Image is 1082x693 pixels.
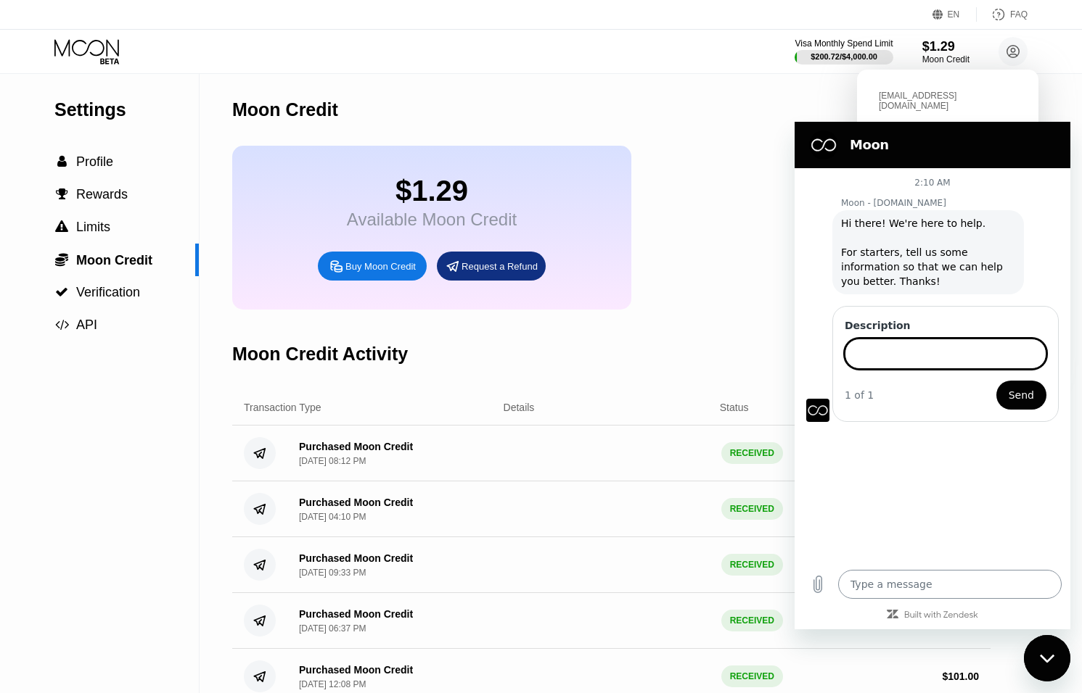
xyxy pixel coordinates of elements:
[232,344,408,365] div: Moon Credit Activity
[977,7,1028,22] div: FAQ
[299,568,366,578] div: [DATE] 09:33 PM
[811,52,877,61] div: $200.72 / $4,000.00
[504,402,535,413] div: Details
[54,220,69,233] div: 
[76,318,97,332] span: API
[54,99,199,120] div: Settings
[54,318,69,331] div: 
[54,252,69,267] div: 
[244,402,321,413] div: Transaction Type
[54,286,69,299] div: 
[299,623,366,634] div: [DATE] 06:37 PM
[57,155,67,168] span: 
[299,497,413,508] div: Purchased Moon Credit
[54,155,69,168] div: 
[795,122,1070,629] iframe: Messaging window
[76,253,152,267] span: Moon Credit
[948,9,960,20] div: EN
[942,671,979,682] div: $ 101.00
[437,252,546,281] div: Request a Refund
[1024,635,1070,681] iframe: Button to launch messaging window, conversation in progress
[345,260,416,273] div: Buy Moon Credit
[922,54,970,65] div: Moon Credit
[347,175,517,207] div: $1.29
[54,188,69,201] div: 
[76,187,128,202] span: Rewards
[922,39,970,65] div: $1.29Moon Credit
[720,402,749,413] div: Status
[76,285,140,299] span: Verification
[232,99,338,120] div: Moon Credit
[462,260,538,273] div: Request a Refund
[347,209,517,230] div: Available Moon Credit
[299,664,413,676] div: Purchased Moon Credit
[76,154,113,169] span: Profile
[299,512,366,522] div: [DATE] 04:10 PM
[299,441,413,452] div: Purchased Moon Credit
[795,38,893,65] div: Visa Monthly Spend Limit$200.72/$4,000.00
[55,286,68,299] span: 
[76,220,110,234] span: Limits
[56,188,68,201] span: 
[299,608,413,620] div: Purchased Moon Credit
[55,318,69,331] span: 
[721,498,783,520] div: RECEIVED
[721,554,783,576] div: RECEIVED
[318,252,427,281] div: Buy Moon Credit
[879,91,1017,111] div: [EMAIL_ADDRESS][DOMAIN_NAME]
[933,7,977,22] div: EN
[721,442,783,464] div: RECEIVED
[55,220,68,233] span: 
[721,610,783,631] div: RECEIVED
[55,252,68,267] span: 
[299,456,366,466] div: [DATE] 08:12 PM
[299,679,366,689] div: [DATE] 12:08 PM
[1010,9,1028,20] div: FAQ
[721,665,783,687] div: RECEIVED
[795,38,893,49] div: Visa Monthly Spend Limit
[299,552,413,564] div: Purchased Moon Credit
[922,39,970,54] div: $1.29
